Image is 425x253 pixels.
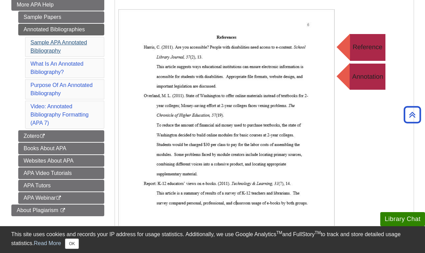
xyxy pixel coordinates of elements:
[11,205,104,216] a: About Plagiarism
[11,230,414,249] div: This site uses cookies and records your IP address for usage statistics. Additionally, we use Goo...
[18,130,104,142] a: Zotero
[31,82,93,96] a: Purpose Of An Annotated Bibliography
[18,192,104,204] a: APA Webinar
[40,134,45,139] i: This link opens in a new window
[65,239,78,249] button: Close
[34,240,61,246] a: Read More
[17,2,54,8] span: More APA Help
[18,11,104,23] a: Sample Papers
[380,212,425,226] button: Library Chat
[315,230,321,235] sup: TM
[18,167,104,179] a: APA Video Tutorials
[18,155,104,167] a: Websites About APA
[31,61,84,75] a: What Is An Annotated Bibliography?
[18,180,104,191] a: APA Tutors
[401,110,423,119] a: Back to Top
[18,24,104,35] a: Annotated Bibliographies
[56,196,62,200] i: This link opens in a new window
[276,230,282,235] sup: TM
[31,40,87,54] a: Sample APA Annotated Bibliography
[31,103,89,126] a: Video: Annotated Bibliography Formatting (APA 7)
[17,207,59,213] span: About Plagiarism
[18,143,104,154] a: Books About APA
[60,208,66,213] i: This link opens in a new window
